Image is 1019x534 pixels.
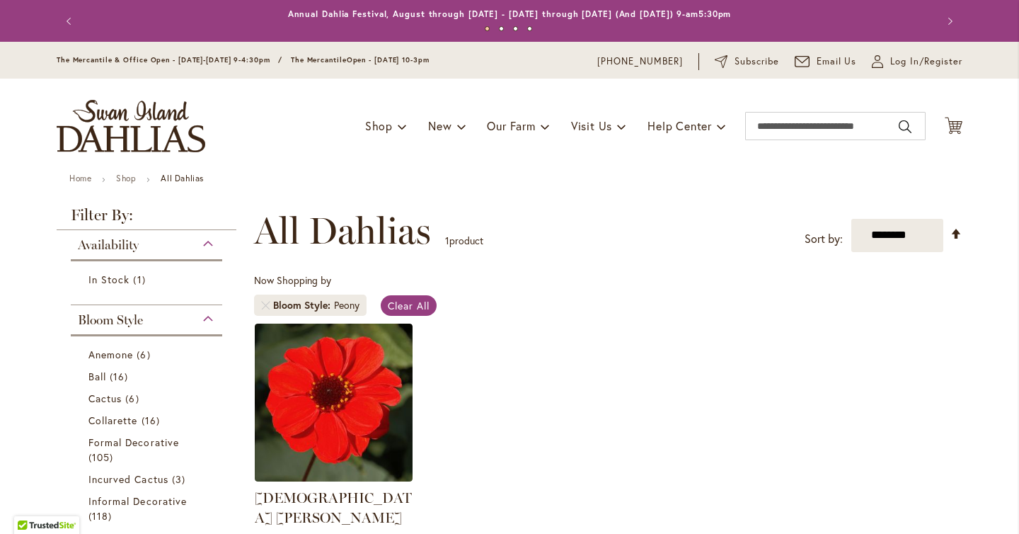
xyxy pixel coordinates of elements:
[88,347,208,362] a: Anemone 6
[715,55,779,69] a: Subscribe
[88,450,117,465] span: 105
[133,272,149,287] span: 1
[88,494,208,523] a: Informal Decorative 118
[571,118,612,133] span: Visit Us
[347,55,430,64] span: Open - [DATE] 10-3pm
[288,8,732,19] a: Annual Dahlia Festival, August through [DATE] - [DATE] through [DATE] (And [DATE]) 9-am5:30pm
[125,391,142,406] span: 6
[817,55,857,69] span: Email Us
[735,55,779,69] span: Subscribe
[88,435,208,465] a: Formal Decorative 105
[69,173,91,183] a: Home
[88,494,187,508] span: Informal Decorative
[805,226,843,252] label: Sort by:
[513,26,518,31] button: 3 of 4
[88,273,129,286] span: In Stock
[597,55,683,69] a: [PHONE_NUMBER]
[254,273,331,287] span: Now Shopping by
[445,229,483,252] p: product
[795,55,857,69] a: Email Us
[88,369,208,384] a: Ball 16
[137,347,154,362] span: 6
[172,472,189,487] span: 3
[88,472,168,486] span: Incurved Cactus
[88,413,208,428] a: Collarette 16
[485,26,490,31] button: 1 of 4
[88,436,179,449] span: Formal Decorative
[88,348,133,361] span: Anemone
[428,118,451,133] span: New
[381,295,437,316] a: Clear All
[57,7,85,35] button: Previous
[161,173,204,183] strong: All Dahlias
[255,471,413,484] a: JAPANESE BISHOP
[365,118,393,133] span: Shop
[57,208,236,230] strong: Filter By:
[934,7,962,35] button: Next
[88,392,122,405] span: Cactus
[890,55,962,69] span: Log In/Register
[78,237,139,253] span: Availability
[88,370,106,383] span: Ball
[527,26,532,31] button: 4 of 4
[334,298,359,312] div: Peony
[647,118,712,133] span: Help Center
[88,414,138,427] span: Collarette
[487,118,535,133] span: Our Farm
[57,55,347,64] span: The Mercantile & Office Open - [DATE]-[DATE] 9-4:30pm / The Mercantile
[88,472,208,487] a: Incurved Cactus 3
[255,489,412,526] a: [DEMOGRAPHIC_DATA] [PERSON_NAME]
[273,298,334,312] span: Bloom Style
[261,301,270,309] a: Remove Bloom Style Peony
[88,272,208,287] a: In Stock 1
[116,173,136,183] a: Shop
[110,369,132,384] span: 16
[445,234,449,247] span: 1
[255,324,413,482] img: JAPANESE BISHOP
[88,509,115,523] span: 118
[78,312,143,328] span: Bloom Style
[88,391,208,406] a: Cactus 6
[872,55,962,69] a: Log In/Register
[142,413,163,428] span: 16
[499,26,504,31] button: 2 of 4
[254,210,431,252] span: All Dahlias
[57,100,205,152] a: store logo
[388,299,430,312] span: Clear All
